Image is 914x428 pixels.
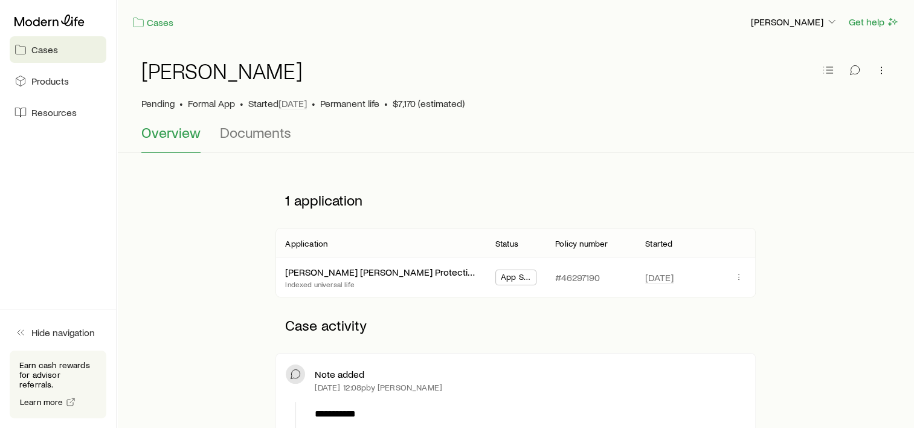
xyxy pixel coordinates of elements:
h1: [PERSON_NAME] [141,59,303,83]
span: Overview [141,124,201,141]
span: Formal App [188,97,235,109]
span: Documents [220,124,291,141]
p: #46297190 [555,271,600,284]
span: App Submitted [501,272,531,285]
a: [PERSON_NAME] [PERSON_NAME] Protection IUL 24 [285,266,506,277]
span: • [384,97,388,109]
span: • [312,97,315,109]
a: Cases [132,16,174,30]
p: Note added [315,368,364,380]
div: Case details tabs [141,124,890,153]
a: Products [10,68,106,94]
div: [PERSON_NAME] [PERSON_NAME] Protection IUL 24 [285,266,476,279]
p: Pending [141,97,175,109]
p: [PERSON_NAME] [751,16,838,28]
span: $7,170 (estimated) [393,97,465,109]
p: Case activity [275,307,755,343]
span: Permanent life [320,97,379,109]
span: Learn more [20,398,63,406]
span: Resources [31,106,77,118]
p: [DATE] 12:08p by [PERSON_NAME] [315,383,442,392]
span: Products [31,75,69,87]
button: [PERSON_NAME] [750,15,838,30]
span: Cases [31,44,58,56]
p: Started [248,97,307,109]
p: Indexed universal life [285,279,476,289]
span: [DATE] [278,97,307,109]
p: Policy number [555,239,608,248]
div: Earn cash rewards for advisor referrals.Learn more [10,351,106,418]
span: • [240,97,243,109]
p: Application [285,239,327,248]
span: [DATE] [645,271,674,284]
span: • [179,97,183,109]
a: Cases [10,36,106,63]
button: Get help [848,15,900,29]
button: Hide navigation [10,319,106,346]
p: 1 application [275,182,755,218]
p: Earn cash rewards for advisor referrals. [19,360,97,389]
a: Resources [10,99,106,126]
p: Started [645,239,672,248]
p: Status [495,239,518,248]
span: Hide navigation [31,326,95,339]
